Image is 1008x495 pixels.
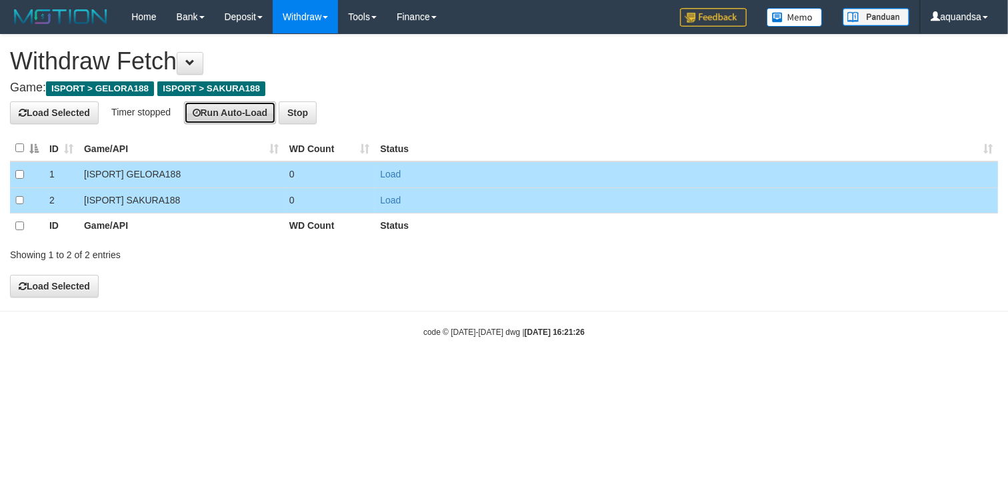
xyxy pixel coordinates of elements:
h4: Game: [10,81,998,95]
a: Load [380,195,401,205]
td: 1 [44,161,79,187]
img: MOTION_logo.png [10,7,111,27]
button: Load Selected [10,101,99,124]
span: ISPORT > SAKURA188 [157,81,265,96]
img: panduan.png [843,8,909,26]
small: code © [DATE]-[DATE] dwg | [423,328,585,337]
span: Timer stopped [111,106,171,117]
th: WD Count [284,213,375,239]
span: ISPORT > GELORA188 [46,81,154,96]
div: Showing 1 to 2 of 2 entries [10,243,410,262]
a: Load [380,169,401,179]
img: Button%20Memo.svg [767,8,823,27]
button: Run Auto-Load [184,101,277,124]
th: Status: activate to sort column ascending [375,135,998,161]
th: Game/API: activate to sort column ascending [79,135,284,161]
img: Feedback.jpg [680,8,747,27]
th: WD Count: activate to sort column ascending [284,135,375,161]
button: Stop [279,101,317,124]
td: [ISPORT] SAKURA188 [79,187,284,213]
th: ID [44,213,79,239]
h1: Withdraw Fetch [10,48,998,75]
span: 0 [289,195,295,205]
th: ID: activate to sort column ascending [44,135,79,161]
td: 2 [44,187,79,213]
button: Load Selected [10,275,99,298]
td: [ISPORT] GELORA188 [79,161,284,187]
th: Status [375,213,998,239]
strong: [DATE] 16:21:26 [525,328,585,337]
th: Game/API [79,213,284,239]
span: 0 [289,169,295,179]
